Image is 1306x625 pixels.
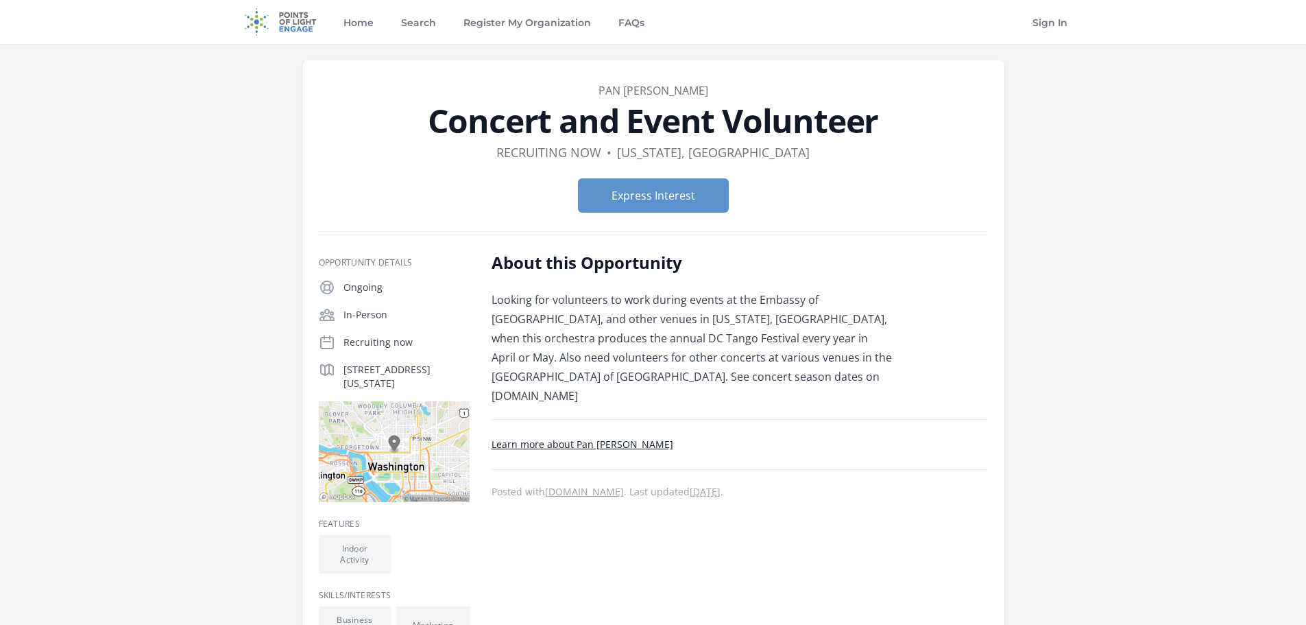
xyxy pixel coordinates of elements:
[690,485,721,498] abbr: Thu, Nov 14, 2024 2:30 PM
[492,252,893,274] h2: About this Opportunity
[492,486,988,497] p: Posted with . Last updated .
[492,438,673,451] a: Learn more about Pan [PERSON_NAME]
[607,143,612,162] div: •
[545,485,624,498] a: [DOMAIN_NAME]
[319,535,391,574] li: Indoor Activity
[319,519,470,530] h3: Features
[343,308,470,322] p: In-Person
[319,104,988,137] h1: Concert and Event Volunteer
[319,257,470,268] h3: Opportunity Details
[319,590,470,601] h3: Skills/Interests
[343,335,470,349] p: Recruiting now
[319,401,470,502] img: Map
[492,290,893,405] p: Looking for volunteers to work during events at the Embassy of [GEOGRAPHIC_DATA], and other venue...
[598,83,708,98] a: Pan [PERSON_NAME]
[343,363,470,390] p: [STREET_ADDRESS][US_STATE]
[578,178,729,213] button: Express Interest
[617,143,810,162] dd: [US_STATE], [GEOGRAPHIC_DATA]
[343,281,470,294] p: Ongoing
[496,143,601,162] dd: Recruiting now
